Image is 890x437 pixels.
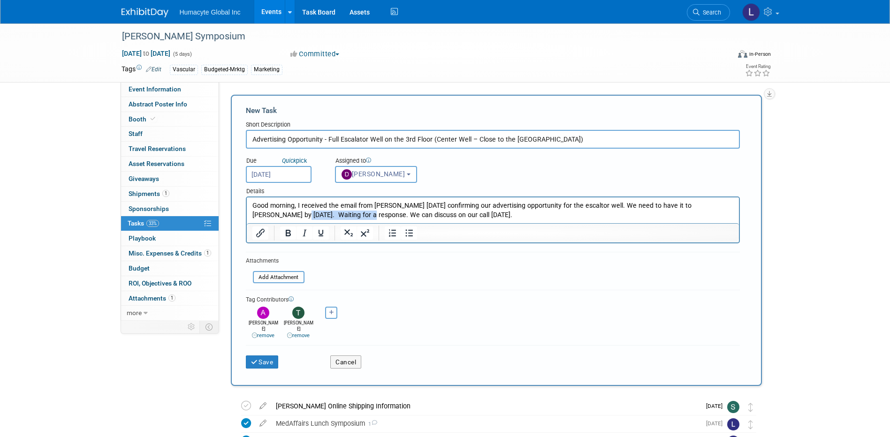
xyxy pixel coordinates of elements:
button: Superscript [357,226,373,240]
span: 1 [204,249,211,256]
div: New Task [246,105,740,116]
td: Tags [122,64,161,75]
div: [PERSON_NAME] [248,319,279,339]
span: more [127,309,142,316]
iframe: Rich Text Area [247,197,739,223]
div: [PERSON_NAME] [283,319,314,339]
span: Search [700,9,721,16]
div: Event Format [675,49,771,63]
a: edit [255,419,271,428]
button: Subscript [341,226,357,240]
div: Assigned to [335,157,448,166]
a: edit [255,402,271,410]
a: Attachments1 [121,291,219,306]
img: Linda Hamilton [727,418,739,430]
span: Budget [129,264,150,272]
a: Event Information [121,82,219,97]
span: Asset Reservations [129,160,184,167]
button: Committed [287,49,343,59]
span: Giveaways [129,175,159,182]
span: 1 [162,190,169,197]
a: Asset Reservations [121,157,219,171]
div: Marketing [251,65,282,75]
a: Quickpick [280,157,309,165]
td: Toggle Event Tabs [199,321,219,333]
i: Move task [748,420,753,429]
span: (5 days) [172,51,192,57]
span: Sponsorships [129,205,169,212]
span: to [142,50,151,57]
a: Playbook [121,231,219,246]
td: Personalize Event Tab Strip [183,321,200,333]
input: Name of task or a short description [246,130,740,149]
a: Search [687,4,730,21]
img: Tony Jankiewicz [292,307,304,319]
i: Booth reservation complete [151,116,155,121]
span: Staff [129,130,143,137]
img: Sam Cashion [727,401,739,413]
button: Insert/edit link [252,226,268,240]
a: Shipments1 [121,187,219,201]
a: Tasks33% [121,216,219,231]
div: Due [246,157,321,166]
a: remove [287,332,310,339]
div: Event Rating [745,64,770,69]
button: Cancel [330,355,361,369]
button: [PERSON_NAME] [335,166,417,183]
a: Staff [121,127,219,141]
div: Budgeted-Mrktg [201,65,248,75]
span: [DATE] [706,420,727,427]
div: Attachments [246,257,304,265]
span: Misc. Expenses & Credits [129,249,211,257]
span: Event Information [129,85,181,93]
i: Move task [748,403,753,412]
span: Shipments [129,190,169,197]
span: Travel Reservations [129,145,186,152]
img: Linda Hamilton [742,3,760,21]
a: Booth [121,112,219,127]
a: Sponsorships [121,202,219,216]
a: Giveaways [121,172,219,186]
a: Travel Reservations [121,142,219,156]
a: Abstract Poster Info [121,97,219,112]
span: [DATE] [706,403,727,409]
span: Attachments [129,294,175,302]
span: Tasks [128,219,159,227]
div: Details [246,183,740,196]
span: [PERSON_NAME] [342,170,405,178]
span: ROI, Objectives & ROO [129,279,191,287]
img: ExhibitDay [122,8,168,17]
input: Due Date [246,166,312,183]
a: ROI, Objectives & ROO [121,276,219,291]
div: [PERSON_NAME] Symposium [119,28,716,45]
a: Budget [121,261,219,276]
a: more [121,306,219,320]
span: Humacyte Global Inc [180,8,241,16]
span: Booth [129,115,157,123]
span: 33% [146,220,159,227]
span: 1 [365,421,377,427]
img: Format-Inperson.png [738,50,747,58]
a: Misc. Expenses & Credits1 [121,246,219,261]
i: Quick [282,157,296,164]
span: Abstract Poster Info [129,100,187,108]
a: Edit [146,66,161,73]
span: [DATE] [DATE] [122,49,171,58]
div: In-Person [749,51,771,58]
div: MedAffairs Lunch Symposium [271,415,700,431]
div: Tag Contributors [246,294,740,304]
a: remove [252,332,274,339]
div: Short Description [246,121,740,130]
div: Vascular [170,65,198,75]
div: [PERSON_NAME] Online Shipping Information [271,398,700,414]
button: Bullet list [401,226,417,240]
span: Playbook [129,234,156,242]
button: Numbered list [385,226,401,240]
span: 1 [168,294,175,301]
button: Underline [313,226,329,240]
button: Save [246,355,279,369]
img: Adrian Diazgonsen [257,307,269,319]
button: Italic [297,226,312,240]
